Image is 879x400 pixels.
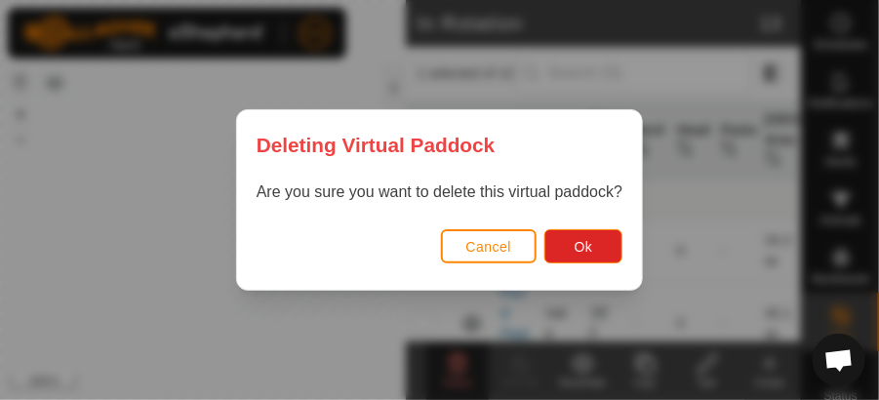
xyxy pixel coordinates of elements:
[466,239,512,255] span: Cancel
[813,334,865,386] a: Open chat
[257,180,622,204] p: Are you sure you want to delete this virtual paddock?
[575,239,593,255] span: Ok
[441,229,538,263] button: Cancel
[544,229,622,263] button: Ok
[257,130,496,160] span: Deleting Virtual Paddock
